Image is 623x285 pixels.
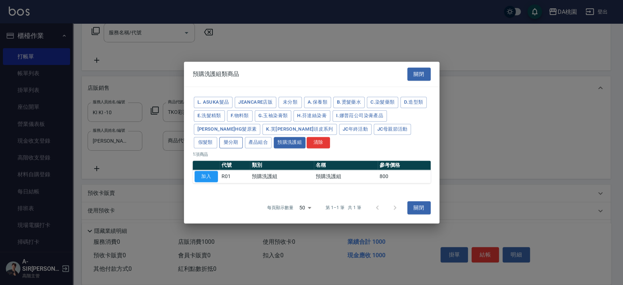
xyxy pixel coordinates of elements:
[194,110,225,122] button: E.洗髮精類
[304,97,331,108] button: A.保養類
[333,97,365,108] button: B.燙髮藥水
[220,161,250,170] th: 代號
[293,110,330,122] button: H.芬達絲染膏
[296,198,314,217] div: 50
[332,110,387,122] button: I.娜普菈公司染膏產品
[307,137,330,149] button: 清除
[367,97,398,108] button: C.染髮藥類
[195,171,218,182] button: 加入
[374,124,411,135] button: JC母親節活動
[400,97,427,108] button: D.造型類
[194,124,261,135] button: [PERSON_NAME]HG髮原素
[220,170,250,183] td: R01
[193,151,431,158] p: 1 項商品
[267,204,293,211] p: 每頁顯示數量
[314,161,378,170] th: 名稱
[314,170,378,183] td: 預購洗護組
[219,137,243,149] button: 樂分期
[245,137,272,149] button: 產品組合
[250,170,314,183] td: 預購洗護組
[378,170,431,183] td: 800
[407,201,431,215] button: 關閉
[339,124,372,135] button: JC年終活動
[378,161,431,170] th: 參考價格
[262,124,337,135] button: K.芙[PERSON_NAME]頭皮系列
[227,110,253,122] button: F.物料類
[326,204,361,211] p: 第 1–1 筆 共 1 筆
[194,137,217,149] button: 假髮類
[255,110,292,122] button: G.玉袖染膏類
[193,70,239,78] span: 預購洗護組類商品
[194,97,233,108] button: L. ASUKA髮品
[278,97,302,108] button: 未分類
[235,97,276,108] button: JeanCare店販
[250,161,314,170] th: 類別
[407,68,431,81] button: 關閉
[274,137,305,149] button: 預購洗護組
